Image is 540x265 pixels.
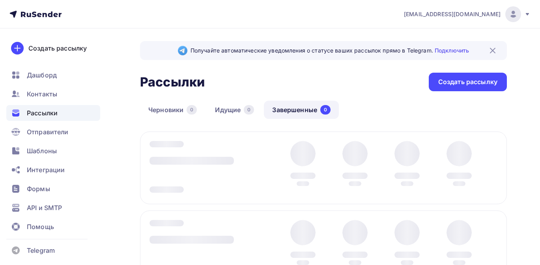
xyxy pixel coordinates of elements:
span: Шаблоны [27,146,57,156]
a: [EMAIL_ADDRESS][DOMAIN_NAME] [404,6,531,22]
span: API и SMTP [27,203,62,212]
a: Завершенные0 [264,101,339,119]
span: Интеграции [27,165,65,175]
div: 0 [187,105,197,115]
img: Telegram [178,46,187,55]
span: Контакты [27,89,57,99]
div: 0 [244,105,254,115]
a: Отправители [6,124,100,140]
a: Подключить [435,47,469,54]
a: Формы [6,181,100,197]
h2: Рассылки [140,74,205,90]
span: Рассылки [27,108,58,118]
div: Создать рассылку [28,43,87,53]
a: Черновики0 [140,101,205,119]
a: Контакты [6,86,100,102]
span: [EMAIL_ADDRESS][DOMAIN_NAME] [404,10,501,18]
span: Дашборд [27,70,57,80]
span: Telegram [27,246,55,255]
span: Формы [27,184,50,194]
span: Отправители [27,127,69,137]
a: Рассылки [6,105,100,121]
a: Шаблоны [6,143,100,159]
div: 0 [320,105,331,115]
span: Помощь [27,222,54,231]
a: Идущие0 [207,101,262,119]
div: Создать рассылку [438,77,497,86]
span: Получайте автоматические уведомления о статусе ваших рассылок прямо в Telegram. [191,47,469,55]
a: Дашборд [6,67,100,83]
